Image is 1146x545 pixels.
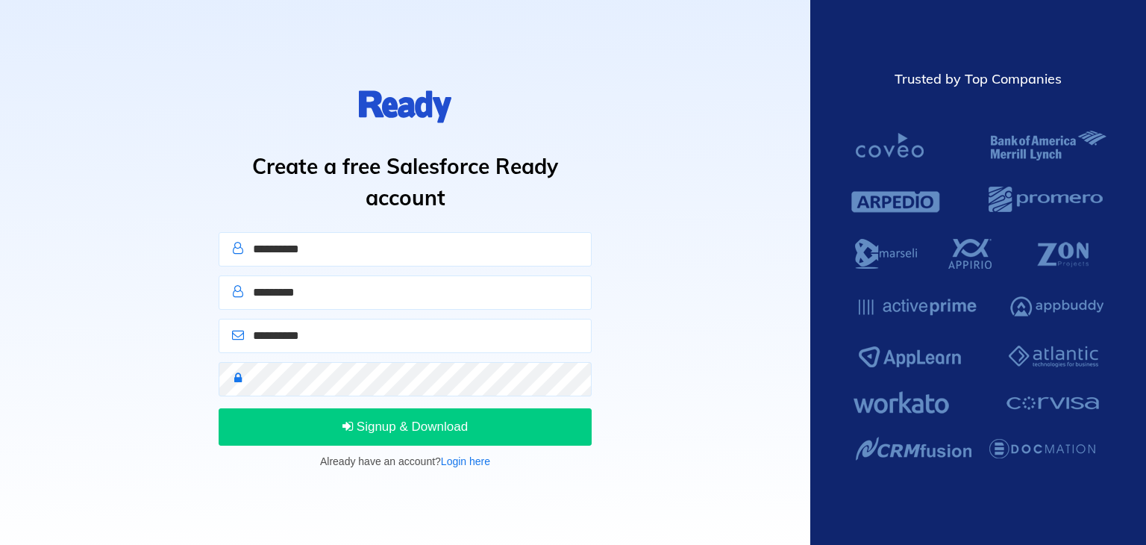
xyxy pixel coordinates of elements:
[213,151,597,214] h1: Create a free Salesforce Ready account
[219,453,592,470] p: Already have an account?
[219,408,592,446] button: Signup & Download
[848,115,1109,476] img: Salesforce Ready Customers
[441,455,490,467] a: Login here
[342,420,468,434] span: Signup & Download
[359,87,451,127] img: logo
[848,69,1109,89] div: Trusted by Top Companies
